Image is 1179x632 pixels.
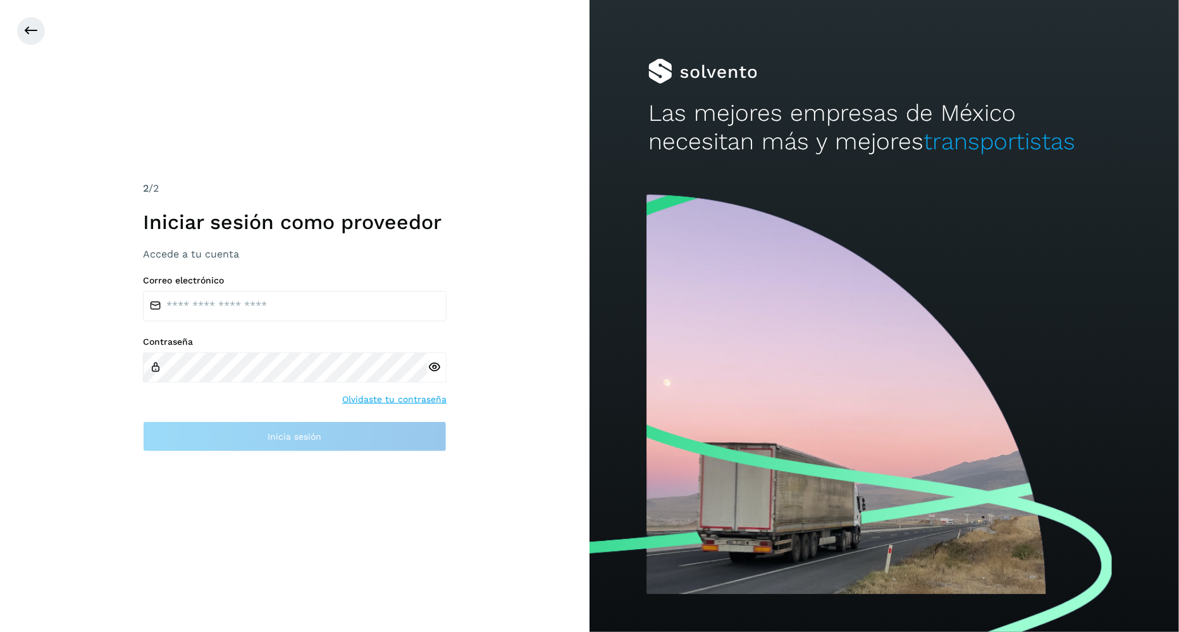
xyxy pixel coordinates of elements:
h2: Las mejores empresas de México necesitan más y mejores [648,99,1120,156]
span: Inicia sesión [268,432,322,441]
label: Correo electrónico [143,275,447,286]
span: transportistas [923,128,1075,155]
h3: Accede a tu cuenta [143,248,447,260]
label: Contraseña [143,337,447,347]
h1: Iniciar sesión como proveedor [143,210,447,234]
span: 2 [143,182,149,194]
a: Olvidaste tu contraseña [342,393,447,406]
button: Inicia sesión [143,421,447,452]
div: /2 [143,181,447,196]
